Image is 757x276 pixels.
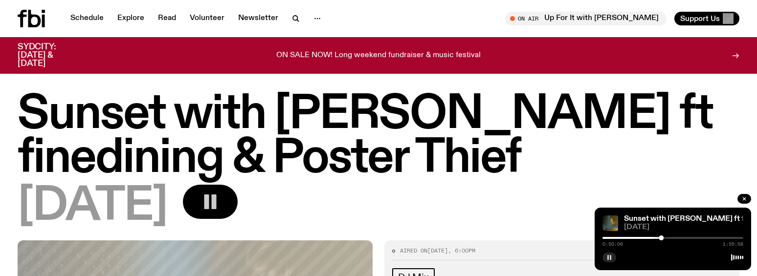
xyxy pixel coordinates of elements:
p: ON SALE NOW! Long weekend fundraiser & music festival [276,51,481,60]
a: Explore [111,12,150,25]
h3: SYDCITY: [DATE] & [DATE] [18,43,80,68]
span: Support Us [680,14,720,23]
span: 1:59:58 [723,242,743,247]
button: Support Us [674,12,739,25]
a: Newsletter [232,12,284,25]
a: Read [152,12,182,25]
span: [DATE] [18,185,167,229]
span: Aired on [400,247,427,255]
span: 0:50:06 [602,242,623,247]
span: [DATE] [624,224,743,231]
a: Volunteer [184,12,230,25]
span: [DATE] [427,247,448,255]
a: Schedule [65,12,110,25]
h1: Sunset with [PERSON_NAME] ft finedining & Poster Thief [18,93,739,181]
button: On AirUp For It with [PERSON_NAME] [505,12,667,25]
span: , 6:00pm [448,247,475,255]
